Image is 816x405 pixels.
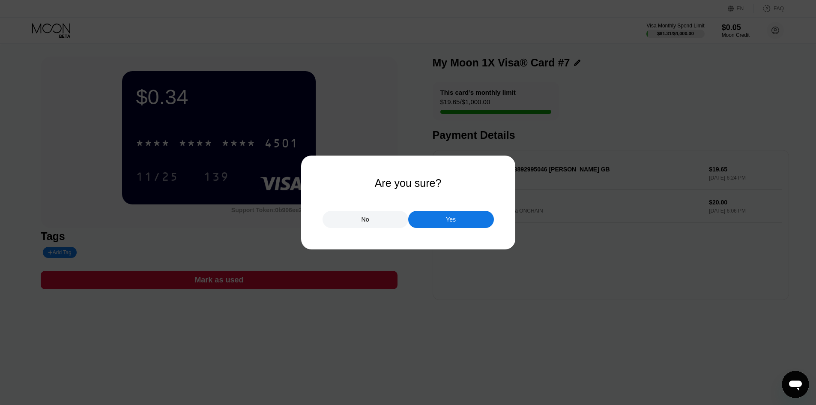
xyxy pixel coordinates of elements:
[446,216,456,223] div: Yes
[362,216,369,223] div: No
[408,211,494,228] div: Yes
[375,177,442,189] div: Are you sure?
[323,211,408,228] div: No
[782,371,809,398] iframe: Кнопка запуска окна обмена сообщениями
